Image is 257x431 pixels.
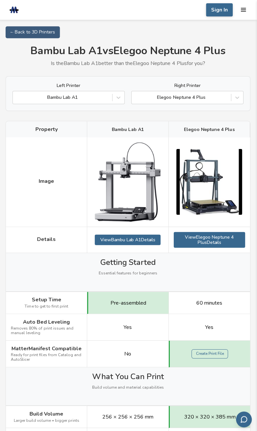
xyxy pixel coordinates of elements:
span: 320 × 320 × 385 mm [185,412,236,418]
span: Getting Started [101,257,156,266]
span: Property [36,126,58,132]
img: Bambu Lab A1 [95,142,161,221]
span: Yes [124,323,132,329]
span: MatterManifest Compatible [12,344,82,350]
span: Auto Bed Leveling [24,318,71,324]
span: Elegoo Neptune 4 Plus [184,126,235,132]
span: Time to get to first print [26,303,69,308]
span: Larger build volume = bigger prints [15,417,80,421]
label: Right Printer [132,83,244,88]
span: Pre-assembled [111,299,147,305]
p: Is the Bambu Lab A1 better than the Elegoo Neptune 4 Plus for you? [7,60,250,66]
span: Removes 80% of print issues and manual leveling [12,325,83,334]
a: ViewElegoo Neptune 4 PlusDetails [174,231,245,247]
button: mobile navigation menu [240,7,247,13]
span: 256 × 256 × 256 mm [103,412,154,418]
span: Yes [206,323,214,329]
a: ← Back to 3D Printers [7,26,61,38]
button: Sign In [206,3,233,16]
span: No [125,350,132,356]
a: ViewBambu Lab A1Details [95,234,161,244]
span: Build volume and material capabilities [93,384,164,389]
input: Bambu Lab A1 [17,94,18,100]
span: Details [38,235,57,241]
span: Image [40,178,55,183]
span: Essential features for beginners [99,270,158,275]
span: Ready for print files from Catalog and AutoSlicer [12,352,83,361]
span: Bambu Lab A1 [112,126,144,132]
span: What You Can Print [92,371,164,380]
span: 60 minutes [197,299,223,305]
input: Elegoo Neptune 4 Plus [135,94,137,100]
h1: Bambu Lab A1 vs Elegoo Neptune 4 Plus [7,45,250,57]
span: Build Volume [30,409,64,415]
span: Setup Time [32,296,62,302]
img: Elegoo Neptune 4 Plus [177,148,242,214]
label: Left Printer [13,83,125,88]
a: Create Print File [192,348,228,357]
button: Send feedback via email [236,410,252,426]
